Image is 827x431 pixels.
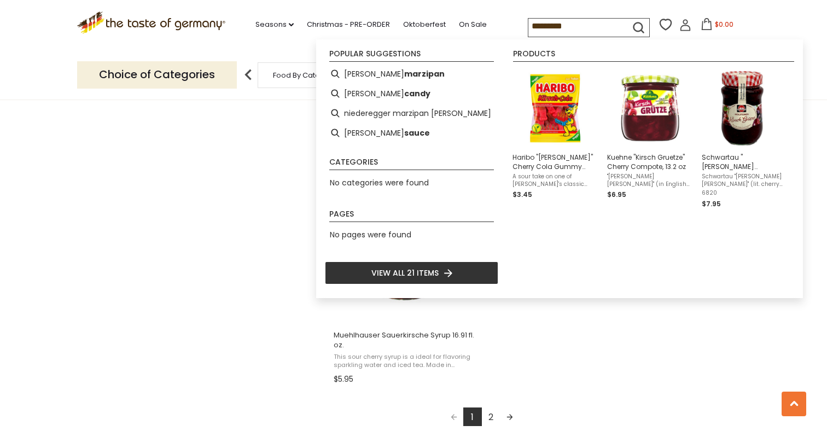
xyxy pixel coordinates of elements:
[307,19,390,31] a: Christmas - PRE-ORDER
[237,64,259,86] img: previous arrow
[325,84,498,103] li: kirsch candy
[482,407,500,426] a: 2
[325,64,498,84] li: kirsch marzipan
[404,68,445,80] b: marzipan
[463,407,482,426] a: 1
[702,153,788,171] span: Schwartau "[PERSON_NAME] [PERSON_NAME]" Red and Black Cherry Dessert, 17.6 oz
[607,153,693,171] span: Kuehne "Kirsch Gruetze" Cherry Compote, 13.2 oz
[316,39,803,298] div: Instant Search Results
[329,50,494,62] li: Popular suggestions
[404,88,430,100] b: candy
[513,50,794,62] li: Products
[334,374,353,385] span: $5.95
[334,407,630,429] div: Pagination
[702,173,788,188] span: Schwartau "[PERSON_NAME] [PERSON_NAME]" (lit. cherry grits) is a Northern German dessert specialt...
[702,68,788,209] a: Schwartau "[PERSON_NAME] [PERSON_NAME]" Red and Black Cherry Dessert, 17.6 ozSchwartau "[PERSON_N...
[512,173,598,188] span: A sour take on one of [PERSON_NAME]'s classic creations, these delicious sour gummy candies are s...
[329,210,494,222] li: Pages
[77,61,237,88] p: Choice of Categories
[403,19,446,31] a: Oktoberfest
[715,20,733,29] span: $0.00
[334,330,475,350] span: Muehlhauser Sauerkirsche Syrup 16.91 fl. oz.
[325,261,498,284] li: View all 21 items
[702,189,788,197] span: 6820
[508,64,603,214] li: Haribo "Kirsch" Cherry Cola Gummy Candy, 175g - Made in Germany oz
[334,353,475,370] span: This sour cherry syrup is a ideal for flavoring sparkling water and iced tea. Made in [GEOGRAPHIC...
[459,19,487,31] a: On Sale
[404,127,430,139] b: sauce
[607,173,693,188] span: "[PERSON_NAME] [PERSON_NAME]" (in English cherry compote) is a sour cherry dessert served with mi...
[325,123,498,143] li: kirsch sauce
[330,229,411,240] span: No pages were found
[702,199,721,208] span: $7.95
[325,103,498,123] li: niederegger marzipan kirsch
[273,71,336,79] a: Food By Category
[329,158,494,170] li: Categories
[255,19,294,31] a: Seasons
[330,177,429,188] span: No categories were found
[694,18,740,34] button: $0.00
[512,190,532,199] span: $3.45
[607,68,693,209] a: Kuehne "Kirsch Gruetze" Cherry Compote, 13.2 oz"[PERSON_NAME] [PERSON_NAME]" (in English cherry c...
[500,407,519,426] a: Next page
[512,68,598,209] a: Haribo "[PERSON_NAME]" Cherry Cola Gummy Candy, 175g - Made in [GEOGRAPHIC_DATA] ozA sour take on...
[512,153,598,171] span: Haribo "[PERSON_NAME]" Cherry Cola Gummy Candy, 175g - Made in [GEOGRAPHIC_DATA] oz
[607,190,626,199] span: $6.95
[371,267,439,279] span: View all 21 items
[697,64,792,214] li: Schwartau "Kirsch Gruetze" Red and Black Cherry Dessert, 17.6 oz
[603,64,697,214] li: Kuehne "Kirsch Gruetze" Cherry Compote, 13.2 oz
